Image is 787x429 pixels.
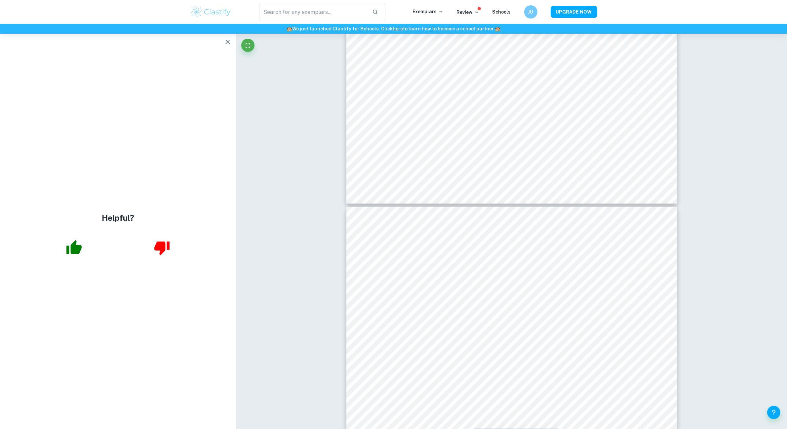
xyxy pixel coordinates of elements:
button: Fullscreen [241,39,255,52]
a: here [393,26,403,31]
button: JU [524,5,537,19]
input: Search for any exemplars... [259,3,367,21]
button: Help and Feedback [767,406,780,419]
p: Exemplars [413,8,444,15]
img: Clastify logo [190,5,232,19]
h4: Helpful? [102,212,134,224]
span: 🏫 [495,26,500,31]
button: UPGRADE NOW [551,6,597,18]
h6: We just launched Clastify for Schools. Click to learn how to become a school partner. [1,25,786,32]
h6: JU [527,8,534,16]
span: 🏫 [287,26,292,31]
a: Schools [492,9,511,15]
p: Review [457,9,479,16]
